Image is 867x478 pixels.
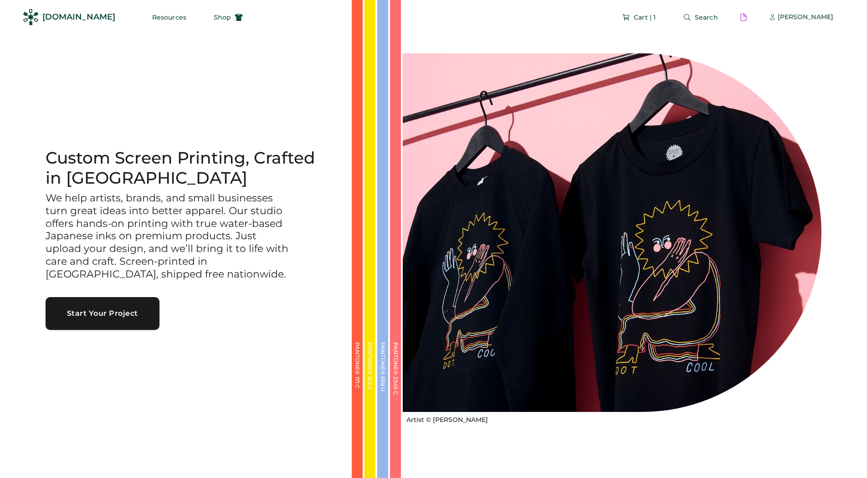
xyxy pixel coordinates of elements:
[406,416,488,425] div: Artist © [PERSON_NAME]
[23,9,39,25] img: Rendered Logo - Screens
[403,412,488,425] a: Artist © [PERSON_NAME]
[203,8,254,26] button: Shop
[214,14,231,21] span: Shop
[393,342,398,433] div: PANTONE® 2345 C
[354,342,360,433] div: PANTONE® 171 C
[141,8,197,26] button: Resources
[46,148,330,188] h1: Custom Screen Printing, Crafted in [GEOGRAPHIC_DATA]
[634,14,656,21] span: Cart | 1
[611,8,667,26] button: Cart | 1
[695,14,718,21] span: Search
[778,13,833,22] div: [PERSON_NAME]
[46,192,292,281] h3: We help artists, brands, and small businesses turn great ideas into better apparel. Our studio of...
[367,342,373,433] div: PANTONE® 102 C
[380,342,385,433] div: PANTONE® 659 U
[672,8,729,26] button: Search
[46,297,159,330] button: Start Your Project
[42,11,115,23] div: [DOMAIN_NAME]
